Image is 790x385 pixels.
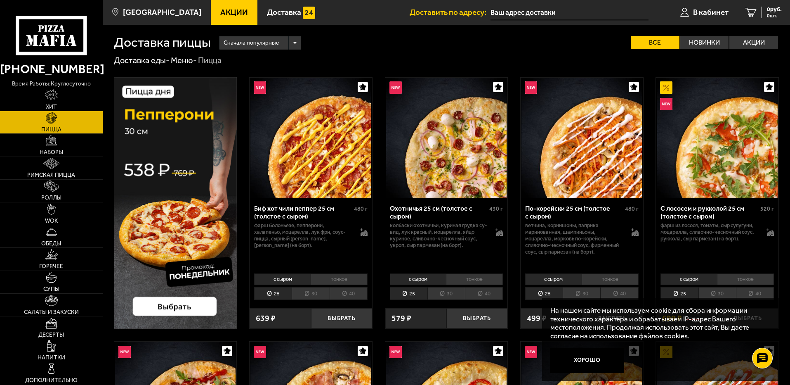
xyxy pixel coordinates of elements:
[311,273,368,285] li: тонкое
[114,36,211,49] h1: Доставка пиццы
[43,286,59,292] span: Супы
[489,205,503,212] span: 430 г
[385,78,508,198] a: НовинкаОхотничья 25 см (толстое с сыром)
[525,287,563,300] li: 25
[24,309,79,315] span: Салаты и закуски
[525,346,537,358] img: Новинка
[600,287,638,300] li: 40
[171,55,197,65] a: Меню-
[256,314,276,323] span: 639 ₽
[39,264,63,269] span: Горячее
[760,205,774,212] span: 520 г
[40,150,63,155] span: Наборы
[656,78,778,198] a: АкционныйНовинкаС лососем и рукколой 25 см (толстое с сыром)
[386,78,507,198] img: Охотничья 25 см (толстое с сыром)
[292,287,329,300] li: 30
[267,8,301,16] span: Доставка
[330,287,368,300] li: 40
[410,8,491,16] span: Доставить по адресу:
[729,36,778,49] label: Акции
[525,222,623,255] p: ветчина, корнишоны, паприка маринованная, шампиньоны, моцарелла, морковь по-корейски, сливочно-че...
[693,8,729,16] span: В кабинет
[525,273,582,285] li: с сыром
[660,273,717,285] li: с сыром
[446,308,507,328] button: Выбрать
[550,348,625,373] button: Хорошо
[631,36,679,49] label: Все
[254,222,352,249] p: фарш болоньезе, пепперони, халапеньо, моцарелла, лук фри, соус-пицца, сырный [PERSON_NAME], [PERS...
[38,355,65,361] span: Напитки
[427,287,465,300] li: 30
[525,81,537,94] img: Новинка
[660,98,672,110] img: Новинка
[250,78,372,198] a: НовинкаБиф хот чили пеппер 25 см (толстое с сыром)
[521,78,642,198] img: По-корейски 25 см (толстое с сыром)
[254,81,266,94] img: Новинка
[446,273,503,285] li: тонкое
[254,273,311,285] li: с сыром
[767,7,782,12] span: 0 руб.
[563,287,600,300] li: 30
[389,81,402,94] img: Новинка
[521,78,643,198] a: НовинкаПо-корейски 25 см (толстое с сыром)
[660,287,698,300] li: 25
[390,287,427,300] li: 25
[114,55,170,65] a: Доставка еды-
[582,273,639,285] li: тонкое
[391,314,411,323] span: 579 ₽
[736,287,774,300] li: 40
[303,7,315,19] img: 15daf4d41897b9f0e9f617042186c801.svg
[389,346,402,358] img: Новинка
[680,36,729,49] label: Новинки
[46,104,57,110] span: Хит
[311,308,372,328] button: Выбрать
[527,314,547,323] span: 499 ₽
[27,172,75,178] span: Римская пицца
[224,35,279,51] span: Сначала популярные
[390,204,488,220] div: Охотничья 25 см (толстое с сыром)
[41,195,61,201] span: Роллы
[698,287,736,300] li: 30
[390,273,446,285] li: с сыром
[254,287,292,300] li: 25
[390,222,488,249] p: колбаски охотничьи, куриная грудка су-вид, лук красный, моцарелла, яйцо куриное, сливочно-чесночн...
[660,81,672,94] img: Акционный
[660,204,758,220] div: С лососем и рукколой 25 см (толстое с сыром)
[220,8,248,16] span: Акции
[525,204,623,220] div: По-корейски 25 см (толстое с сыром)
[45,218,58,224] span: WOK
[254,204,352,220] div: Биф хот чили пеппер 25 см (толстое с сыром)
[254,346,266,358] img: Новинка
[657,78,778,198] img: С лососем и рукколой 25 см (толстое с сыром)
[465,287,503,300] li: 40
[118,346,131,358] img: Новинка
[41,241,61,247] span: Обеды
[38,332,64,338] span: Десерты
[354,205,368,212] span: 480 г
[25,378,78,383] span: Дополнительно
[491,5,649,20] input: Ваш адрес доставки
[660,222,758,242] p: фарш из лосося, томаты, сыр сулугуни, моцарелла, сливочно-чесночный соус, руккола, сыр пармезан (...
[550,306,766,340] p: На нашем сайте мы используем cookie для сбора информации технического характера и обрабатываем IP...
[198,55,222,66] div: Пицца
[625,205,639,212] span: 480 г
[123,8,201,16] span: [GEOGRAPHIC_DATA]
[41,127,61,133] span: Пицца
[717,273,774,285] li: тонкое
[250,78,371,198] img: Биф хот чили пеппер 25 см (толстое с сыром)
[767,13,782,18] span: 0 шт.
